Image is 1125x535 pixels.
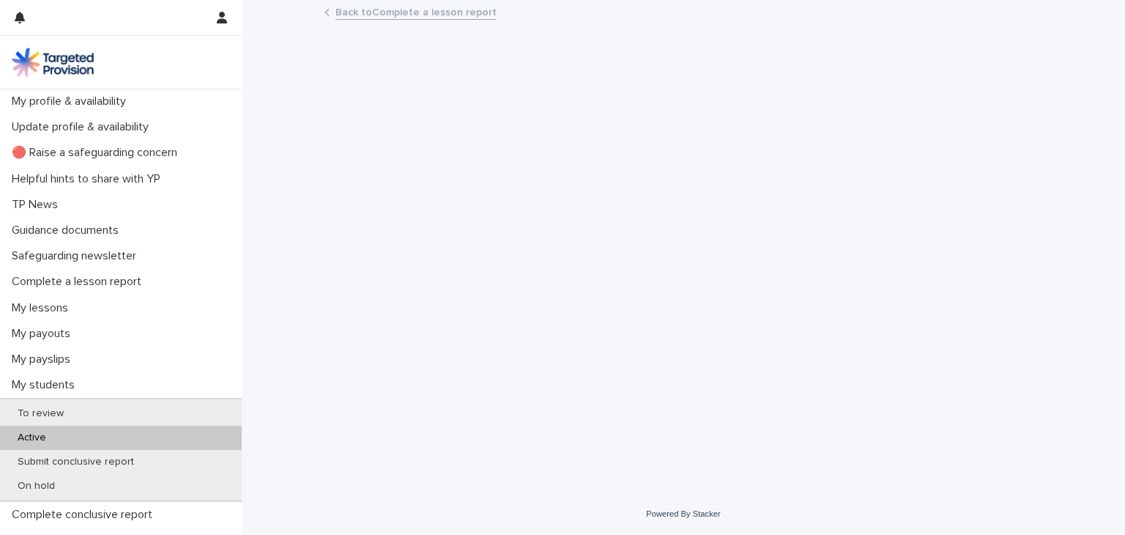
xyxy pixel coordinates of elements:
[6,432,58,444] p: Active
[335,3,497,20] a: Back toComplete a lesson report
[6,327,82,341] p: My payouts
[12,48,94,77] img: M5nRWzHhSzIhMunXDL62
[6,95,138,108] p: My profile & availability
[6,249,148,263] p: Safeguarding newsletter
[6,275,153,289] p: Complete a lesson report
[6,172,172,186] p: Helpful hints to share with YP
[6,508,164,522] p: Complete conclusive report
[6,480,67,492] p: On hold
[646,509,720,518] a: Powered By Stacker
[6,378,86,392] p: My students
[6,146,189,160] p: 🔴 Raise a safeguarding concern
[6,407,75,420] p: To review
[6,301,80,315] p: My lessons
[6,224,130,237] p: Guidance documents
[6,353,82,366] p: My payslips
[6,120,160,134] p: Update profile & availability
[6,198,70,212] p: TP News
[6,456,146,468] p: Submit conclusive report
